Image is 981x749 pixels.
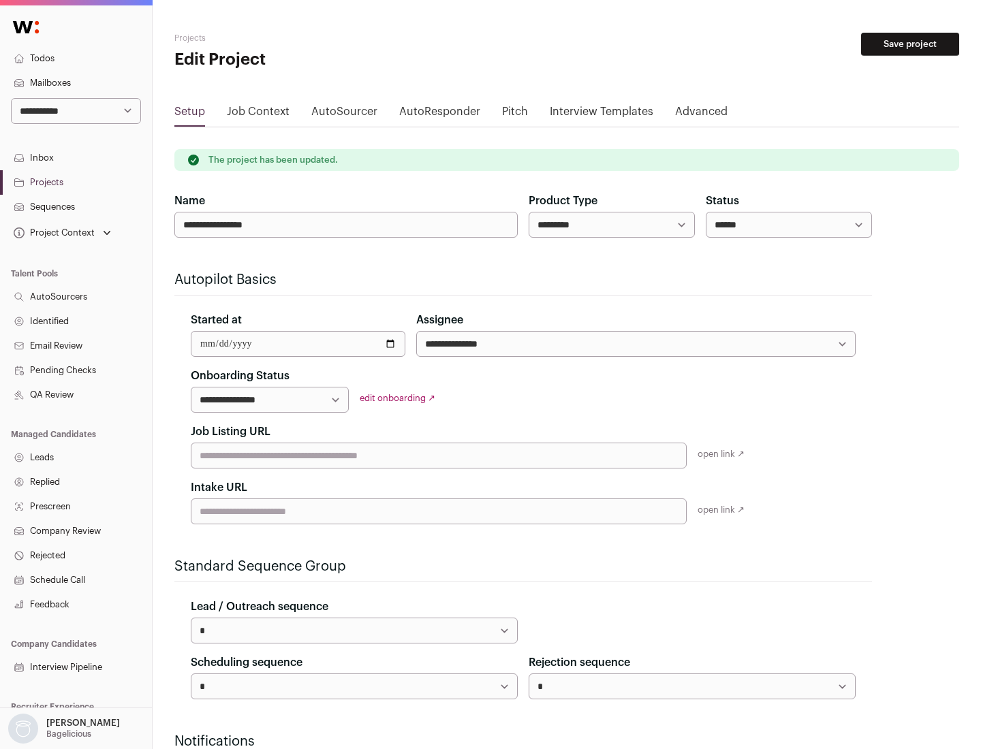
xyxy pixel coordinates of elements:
label: Onboarding Status [191,368,290,384]
a: AutoSourcer [311,103,377,125]
label: Name [174,193,205,209]
a: Pitch [502,103,528,125]
a: Job Context [227,103,290,125]
label: Job Listing URL [191,424,270,440]
a: edit onboarding ↗ [360,394,435,402]
h2: Autopilot Basics [174,270,872,289]
h2: Projects [174,33,436,44]
img: nopic.png [8,714,38,744]
img: Wellfound [5,14,46,41]
label: Started at [191,312,242,328]
label: Lead / Outreach sequence [191,599,328,615]
label: Intake URL [191,479,247,496]
a: AutoResponder [399,103,480,125]
h2: Standard Sequence Group [174,557,872,576]
p: Bagelicious [46,729,91,739]
button: Open dropdown [5,714,123,744]
button: Save project [861,33,959,56]
a: Setup [174,103,205,125]
div: Project Context [11,227,95,238]
a: Interview Templates [550,103,653,125]
h1: Edit Project [174,49,436,71]
label: Scheduling sequence [191,654,302,671]
label: Assignee [416,312,463,328]
label: Status [706,193,739,209]
p: [PERSON_NAME] [46,718,120,729]
label: Rejection sequence [529,654,630,671]
a: Advanced [675,103,728,125]
p: The project has been updated. [208,155,338,165]
button: Open dropdown [11,223,114,242]
label: Product Type [529,193,597,209]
